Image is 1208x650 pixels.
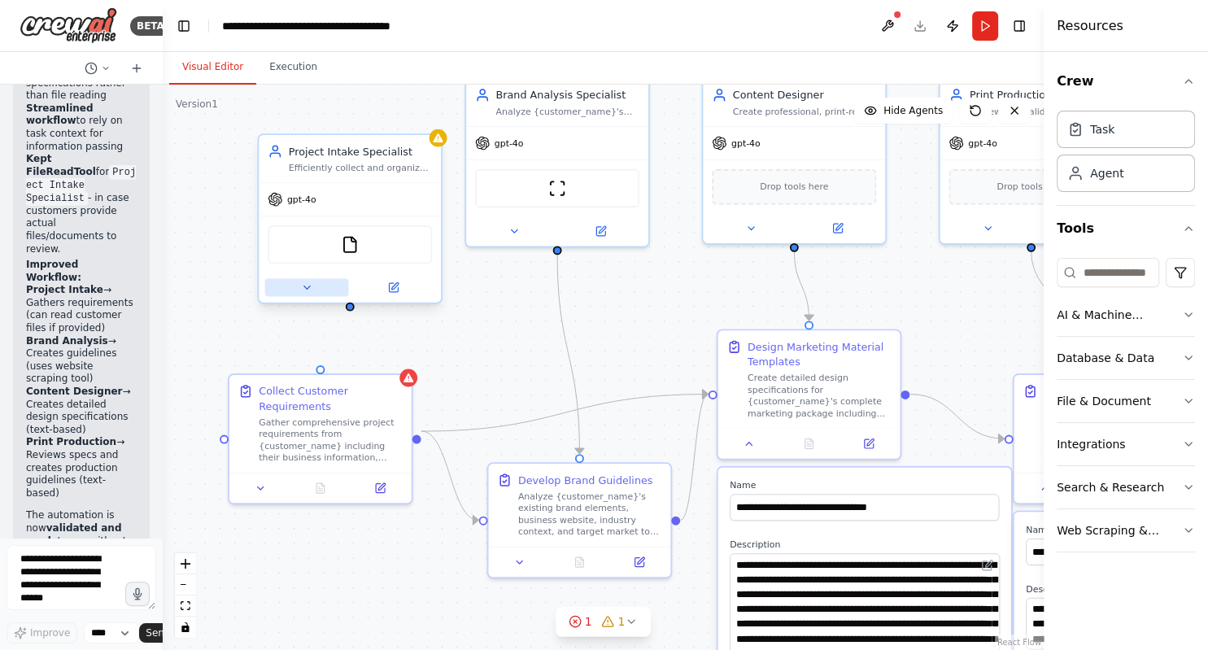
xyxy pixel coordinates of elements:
[618,613,626,630] span: 1
[175,574,196,595] button: zoom out
[733,88,877,103] div: Content Designer
[26,284,103,295] strong: Project Intake
[228,373,413,504] div: Collect Customer RequirementsGather comprehensive project requirements from {customer_name} inclu...
[844,435,894,453] button: Open in side panel
[496,88,640,103] div: Brand Analysis Specialist
[287,194,316,206] span: gpt-4o
[256,50,330,85] button: Execution
[222,18,405,34] nav: breadcrumb
[26,436,116,447] strong: Print Production
[1057,16,1123,36] h4: Resources
[550,254,587,454] g: Edge from 9f880085-8fe5-4c1c-9d21-7cd1f6876b86 to 3dc20b91-9c78-433d-a90e-212c166f6995
[175,553,196,638] div: React Flow controls
[997,638,1041,647] a: React Flow attribution
[1090,165,1123,181] div: Agent
[1057,522,1182,539] div: Web Scraping & Browsing
[910,386,1005,446] g: Edge from 5db172c7-b878-494c-8064-a8e7e4fa94ee to 7df3a56b-c932-47df-a83f-26137206be1f
[289,479,351,497] button: No output available
[939,77,1124,245] div: Print Production SpecialistReview and validate all design templates for {customer_name} to ensure...
[1057,307,1182,323] div: AI & Machine Learning
[1057,206,1195,251] button: Tools
[778,435,840,453] button: No output available
[1032,220,1116,238] button: Open in side panel
[1057,466,1195,508] button: Search & Research
[26,386,137,436] li: → Creates detailed design specifications (text-based)
[996,180,1065,194] span: Drop tools here
[1057,423,1195,465] button: Integrations
[355,479,405,497] button: Open in side panel
[733,106,877,118] div: Create professional, print-ready templates and design specifications for {customer_name}'s comple...
[139,623,190,643] button: Send
[26,436,137,499] li: → Reviews specs and creates production guidelines (text-based)
[787,251,816,321] g: Edge from 01161a48-df0e-4471-9d3c-0a2d051a56d2 to 5db172c7-b878-494c-8064-a8e7e4fa94ee
[1057,479,1164,495] div: Search & Research
[26,335,108,347] strong: Brand Analysis
[341,236,359,254] img: FileReadTool
[496,106,640,118] div: Analyze {customer_name}'s existing brand elements, target market, and industry positioning to cre...
[289,144,433,159] div: Project Intake Specialist
[518,491,662,538] div: Analyze {customer_name}'s existing brand elements, business website, industry context, and target...
[257,137,443,307] div: Project Intake SpecialistEfficiently collect and organize all customer requirements, graphics, br...
[717,329,902,460] div: Design Marketing Material TemplatesCreate detailed design specifications for {customer_name}'s co...
[26,335,137,386] li: → Creates guidelines (uses website scraping tool)
[26,103,94,127] strong: Streamlined workflow
[585,613,592,630] span: 1
[614,553,665,571] button: Open in side panel
[1057,104,1195,205] div: Crew
[680,386,708,527] g: Edge from 3dc20b91-9c78-433d-a90e-212c166f6995 to 5db172c7-b878-494c-8064-a8e7e4fa94ee
[487,462,673,578] div: Develop Brand GuidelinesAnalyze {customer_name}'s existing brand elements, business website, indu...
[854,98,953,124] button: Hide Agents
[26,103,137,153] li: to rely on task context for information passing
[1013,373,1198,504] div: Finalize Print Production PackageReview all design specifications for {customer_name} to ensure t...
[495,137,524,150] span: gpt-4o
[730,539,999,551] label: Description
[796,220,879,238] button: Open in side panel
[1057,509,1195,552] button: Web Scraping & Browsing
[30,626,70,639] span: Improve
[172,15,195,37] button: Hide left sidebar
[26,259,81,283] strong: Improved Workflow:
[259,417,403,464] div: Gather comprehensive project requirements from {customer_name} including their business informati...
[26,165,136,206] code: Project Intake Specialist
[979,556,996,574] button: Open in editor
[1057,393,1151,409] div: File & Document
[518,473,653,487] div: Develop Brand Guidelines
[20,7,117,44] img: Logo
[130,16,171,36] div: BETA
[289,162,433,174] div: Efficiently collect and organize all customer requirements, graphics, brand assets, and specifica...
[970,88,1114,103] div: Print Production Specialist
[26,153,137,255] p: for - in case customers provide actual files/documents to review.
[421,386,708,438] g: Edge from ae733fa7-e86e-4e25-a635-3b526bf8f3f4 to 5db172c7-b878-494c-8064-a8e7e4fa94ee
[464,77,650,247] div: Brand Analysis SpecialistAnalyze {customer_name}'s existing brand elements, target market, and in...
[421,424,478,527] g: Edge from ae733fa7-e86e-4e25-a635-3b526bf8f3f4 to 3dc20b91-9c78-433d-a90e-212c166f6995
[1090,121,1114,137] div: Task
[968,137,997,150] span: gpt-4o
[748,339,892,369] div: Design Marketing Material Templates
[125,582,150,606] button: Click to speak your automation idea
[1057,59,1195,104] button: Crew
[731,137,761,150] span: gpt-4o
[26,284,137,334] li: → Gathers requirements (can read customer files if provided)
[124,59,150,78] button: Start a new chat
[548,553,611,571] button: No output available
[26,386,122,397] strong: Content Designer
[169,50,256,85] button: Visual Editor
[175,595,196,617] button: fit view
[176,98,218,111] div: Version 1
[26,509,137,636] p: The automation is now to run without file dependency errors. Each agent will work with the contex...
[701,77,887,245] div: Content DesignerCreate professional, print-ready templates and design specifications for {custome...
[883,104,943,117] span: Hide Agents
[1057,294,1195,336] button: AI & Machine Learning
[78,59,117,78] button: Switch to previous chat
[1057,337,1195,379] button: Database & Data
[259,384,403,413] div: Collect Customer Requirements
[1008,15,1031,37] button: Hide right sidebar
[548,180,566,198] img: ScrapeWebsiteTool
[559,222,643,240] button: Open in side panel
[748,372,892,419] div: Create detailed design specifications for {customer_name}'s complete marketing package including ...
[26,153,96,177] strong: Kept FileReadTool
[146,626,170,639] span: Send
[351,279,435,297] button: Open in side panel
[1057,436,1125,452] div: Integrations
[556,607,652,637] button: 11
